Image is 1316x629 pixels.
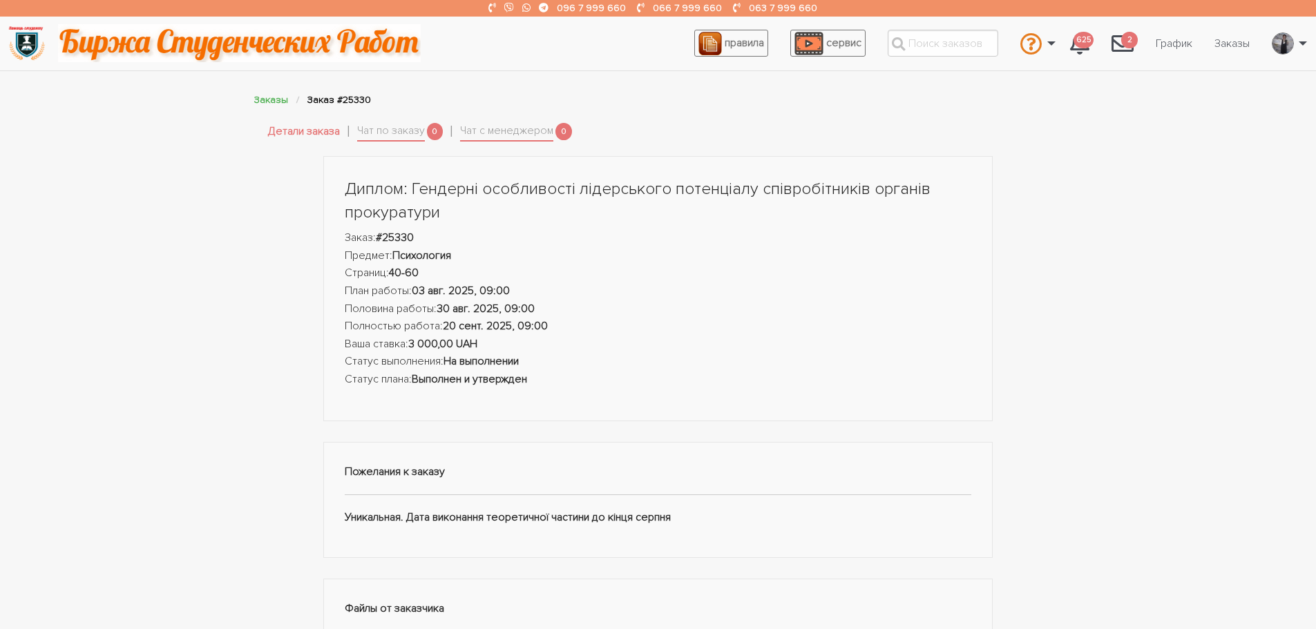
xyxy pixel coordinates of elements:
[345,353,972,371] li: Статус выполнения:
[345,177,972,224] h1: Диплом: Гендерні особливості лідерського потенціалу співробітників органів прокуратури
[557,2,626,14] a: 096 7 999 660
[749,2,817,14] a: 063 7 999 660
[1145,30,1203,57] a: График
[1203,30,1261,57] a: Заказы
[443,319,548,333] strong: 20 сент. 2025, 09:00
[345,318,972,336] li: Полностью работа:
[307,92,371,108] li: Заказ #25330
[408,337,477,351] strong: 3 000,00 UAH
[412,284,510,298] strong: 03 авг. 2025, 09:00
[698,32,722,55] img: agreement_icon-feca34a61ba7f3d1581b08bc946b2ec1ccb426f67415f344566775c155b7f62c.png
[345,371,972,389] li: Статус плана:
[8,24,46,62] img: logo-135dea9cf721667cc4ddb0c1795e3ba8b7f362e3d0c04e2cc90b931989920324.png
[254,94,288,106] a: Заказы
[1272,32,1293,55] img: 20171208_160937.jpg
[1074,32,1094,49] span: 625
[345,336,972,354] li: Ваша ставка:
[1059,25,1100,62] a: 625
[437,302,535,316] strong: 30 авг. 2025, 09:00
[345,601,444,615] strong: Файлы от заказчика
[392,249,451,262] strong: Психология
[345,264,972,282] li: Страниц:
[389,266,419,280] strong: 40-60
[345,465,445,478] strong: Пожелания к заказу
[412,372,527,386] strong: Выполнен и утвержден
[376,231,414,244] strong: #25330
[345,300,972,318] li: Половина работы:
[444,354,519,368] strong: На выполнении
[790,30,866,57] a: сервис
[460,122,553,142] a: Чат с менеджером
[345,282,972,300] li: План работы:
[345,229,972,247] li: Заказ:
[555,123,572,140] span: 0
[345,247,972,265] li: Предмет:
[427,123,444,140] span: 0
[725,36,764,50] span: правила
[323,442,993,559] div: Уникальная. Дата виконання теоретичної частини до кінця серпня
[268,123,340,141] a: Детали заказа
[888,30,998,57] input: Поиск заказов
[1121,32,1138,49] span: 2
[694,30,768,57] a: правила
[1100,25,1145,62] a: 2
[357,122,425,142] a: Чат по заказу
[653,2,722,14] a: 066 7 999 660
[58,24,421,62] img: motto-2ce64da2796df845c65ce8f9480b9c9d679903764b3ca6da4b6de107518df0fe.gif
[826,36,861,50] span: сервис
[794,32,823,55] img: play_icon-49f7f135c9dc9a03216cfdbccbe1e3994649169d890fb554cedf0eac35a01ba8.png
